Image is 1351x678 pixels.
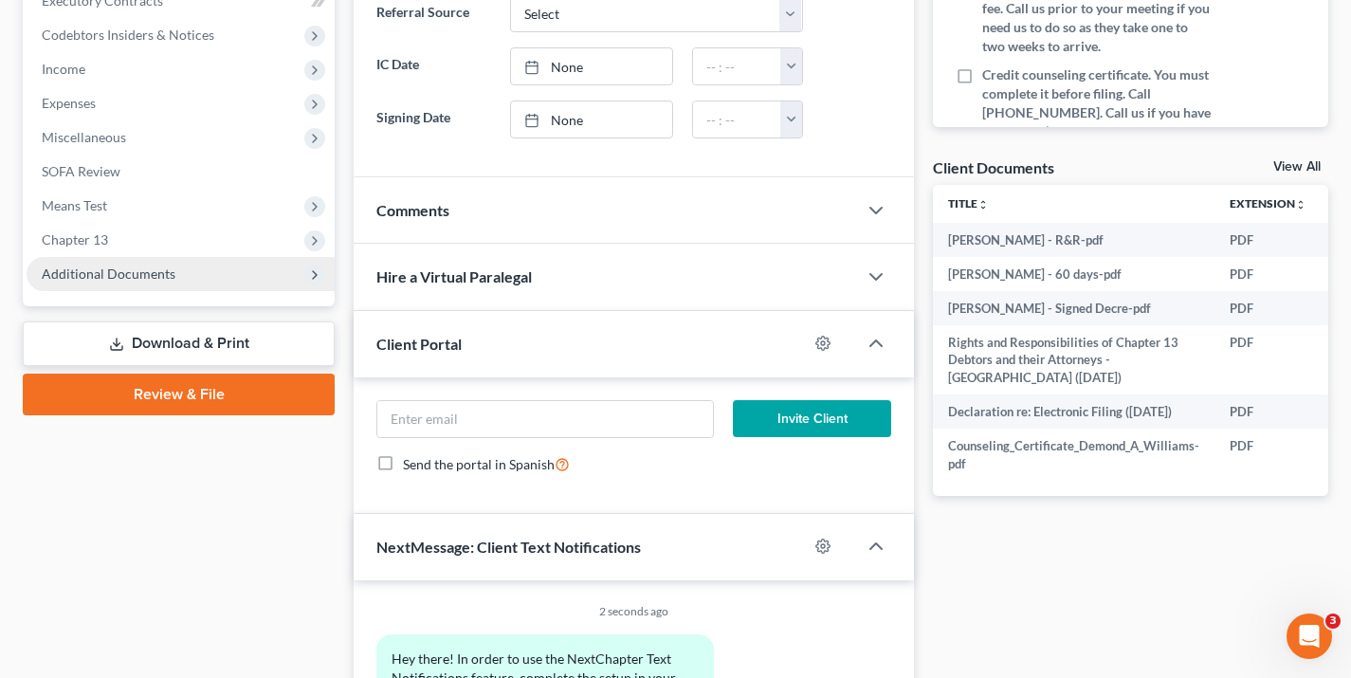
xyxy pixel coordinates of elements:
[1214,394,1322,429] td: PDF
[27,155,335,189] a: SOFA Review
[933,157,1054,177] div: Client Documents
[42,129,126,145] span: Miscellaneous
[1273,160,1321,174] a: View All
[933,223,1214,257] td: [PERSON_NAME] - R&R-pdf
[42,231,108,247] span: Chapter 13
[733,400,892,438] button: Invite Client
[367,47,501,85] label: IC Date
[376,201,449,219] span: Comments
[1214,223,1322,257] td: PDF
[1287,614,1332,659] iframe: Intercom live chat
[693,101,782,137] input: -- : --
[376,603,891,619] div: 2 seconds ago
[42,27,214,43] span: Codebtors Insiders & Notices
[933,429,1214,481] td: Counseling_Certificate_Demond_A_Williams-pdf
[948,196,989,211] a: Titleunfold_more
[1214,325,1322,394] td: PDF
[42,266,175,282] span: Additional Documents
[42,61,85,77] span: Income
[933,325,1214,394] td: Rights and Responsibilities of Chapter 13 Debtors and their Attorneys - [GEOGRAPHIC_DATA] ([DATE])
[403,456,555,472] span: Send the portal in Spanish
[693,48,782,84] input: -- : --
[933,394,1214,429] td: Declaration re: Electronic Filing ([DATE])
[933,291,1214,325] td: [PERSON_NAME] - Signed Decre-pdf
[376,267,532,285] span: Hire a Virtual Paralegal
[376,335,462,353] span: Client Portal
[376,538,641,556] span: NextMessage: Client Text Notifications
[933,257,1214,291] td: [PERSON_NAME] - 60 days-pdf
[977,199,989,211] i: unfold_more
[23,374,335,415] a: Review & File
[511,101,672,137] a: None
[367,101,501,138] label: Signing Date
[1214,257,1322,291] td: PDF
[42,197,107,213] span: Means Test
[982,65,1213,160] span: Credit counseling certificate. You must complete it before filing. Call [PHONE_NUMBER]. Call us i...
[511,48,672,84] a: None
[1214,291,1322,325] td: PDF
[1230,196,1306,211] a: Extensionunfold_more
[42,95,96,111] span: Expenses
[1214,429,1322,481] td: PDF
[1325,614,1341,629] span: 3
[377,401,712,437] input: Enter email
[42,163,120,179] span: SOFA Review
[1295,199,1306,211] i: unfold_more
[23,321,335,366] a: Download & Print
